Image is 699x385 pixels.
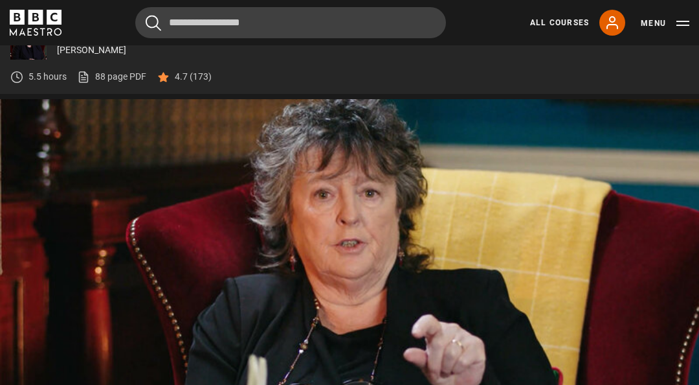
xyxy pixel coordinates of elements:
p: 4.7 (173) [175,70,212,84]
p: 5.5 hours [28,70,67,84]
svg: BBC Maestro [10,10,61,36]
button: Submit the search query [146,15,161,31]
a: All Courses [530,17,589,29]
input: Search [135,7,446,38]
p: [PERSON_NAME] [57,43,689,57]
a: 88 page PDF [77,70,146,84]
button: Toggle navigation [641,17,689,30]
